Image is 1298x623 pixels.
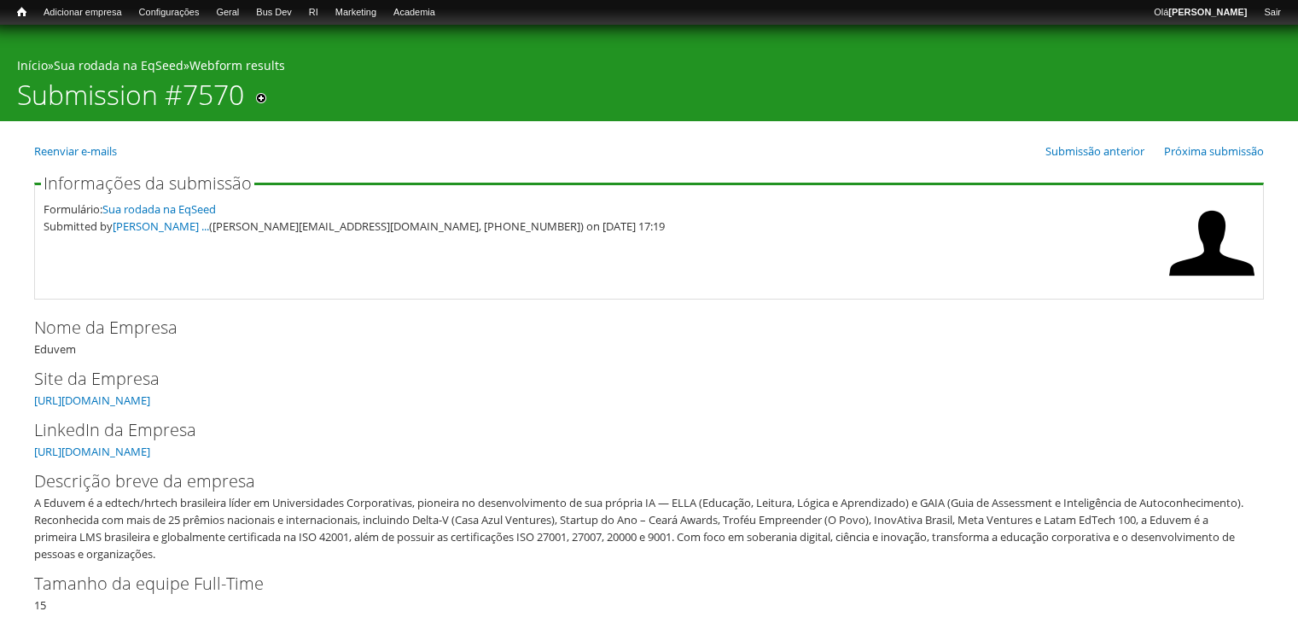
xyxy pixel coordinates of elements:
[131,4,208,21] a: Configurações
[1045,143,1144,159] a: Submissão anterior
[1164,143,1264,159] a: Próxima submissão
[1145,4,1255,21] a: Olá[PERSON_NAME]
[1168,7,1247,17] strong: [PERSON_NAME]
[34,366,1236,392] label: Site da Empresa
[44,201,1161,218] div: Formulário:
[34,469,1236,494] label: Descrição breve da empresa
[44,218,1161,235] div: Submitted by ([PERSON_NAME][EMAIL_ADDRESS][DOMAIN_NAME], [PHONE_NUMBER]) on [DATE] 17:19
[34,143,117,159] a: Reenviar e-mails
[17,6,26,18] span: Início
[34,494,1253,562] div: A Eduvem é a edtech/hrtech brasileira líder em Universidades Corporativas, pioneira no desenvolvi...
[9,4,35,20] a: Início
[54,57,183,73] a: Sua rodada na EqSeed
[34,571,1264,614] div: 15
[41,175,254,192] legend: Informações da submissão
[34,393,150,408] a: [URL][DOMAIN_NAME]
[102,201,216,217] a: Sua rodada na EqSeed
[34,444,150,459] a: [URL][DOMAIN_NAME]
[327,4,385,21] a: Marketing
[300,4,327,21] a: RI
[34,315,1264,358] div: Eduvem
[17,57,48,73] a: Início
[207,4,247,21] a: Geral
[35,4,131,21] a: Adicionar empresa
[189,57,285,73] a: Webform results
[247,4,300,21] a: Bus Dev
[1255,4,1289,21] a: Sair
[113,218,209,234] a: [PERSON_NAME] ...
[1169,201,1254,286] img: Foto de Vladimir Nunan Ribeiro Soares
[1169,274,1254,289] a: Ver perfil do usuário.
[385,4,444,21] a: Academia
[17,79,244,121] h1: Submission #7570
[34,417,1236,443] label: LinkedIn da Empresa
[34,571,1236,597] label: Tamanho da equipe Full-Time
[34,315,1236,341] label: Nome da Empresa
[17,57,1281,79] div: » »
